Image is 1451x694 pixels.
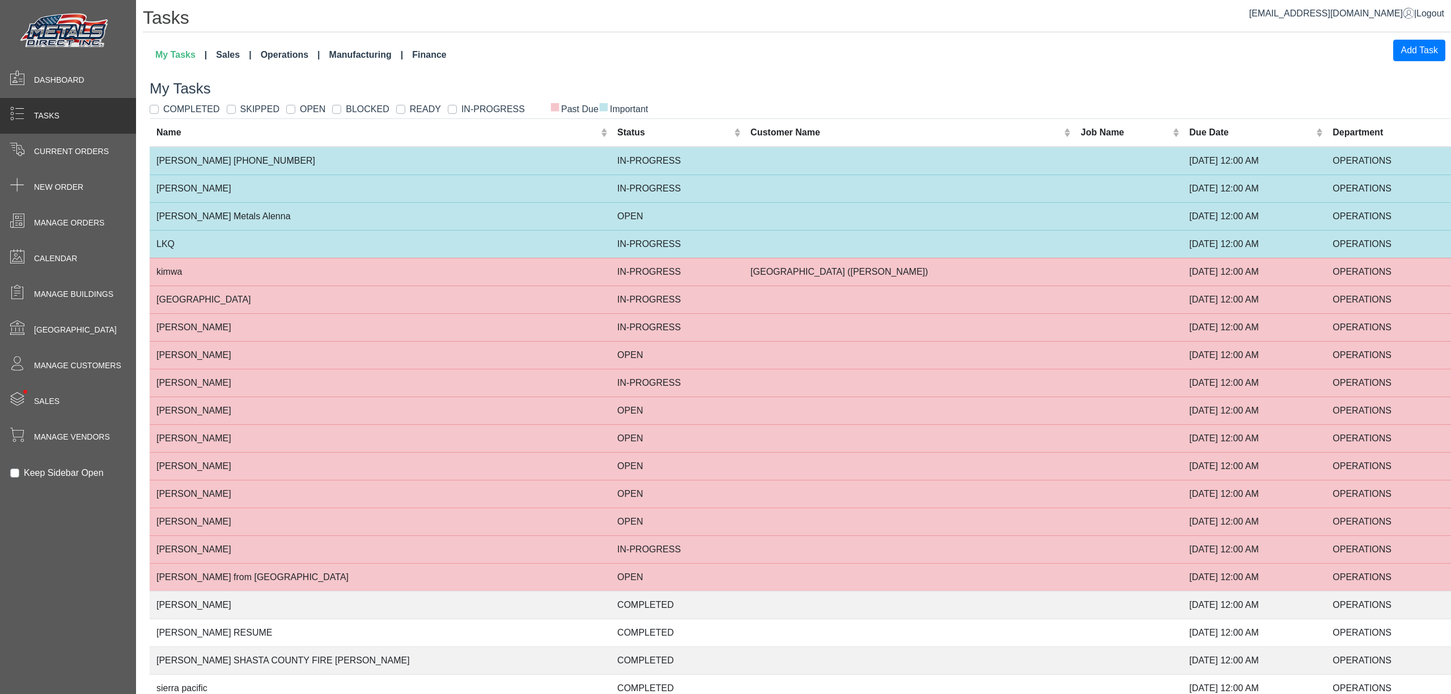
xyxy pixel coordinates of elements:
[34,217,104,229] span: Manage Orders
[610,535,744,563] td: IN-PROGRESS
[610,452,744,480] td: OPEN
[1182,452,1326,480] td: [DATE] 12:00 AM
[24,466,104,480] label: Keep Sidebar Open
[34,431,110,443] span: Manage Vendors
[34,110,60,122] span: Tasks
[610,258,744,286] td: IN-PROGRESS
[1182,258,1326,286] td: [DATE] 12:00 AM
[17,10,113,52] img: Metals Direct Inc Logo
[1182,202,1326,230] td: [DATE] 12:00 AM
[34,181,83,193] span: New Order
[1182,591,1326,619] td: [DATE] 12:00 AM
[1326,563,1451,591] td: OPERATIONS
[34,288,113,300] span: Manage Buildings
[1326,535,1451,563] td: OPERATIONS
[150,202,610,230] td: [PERSON_NAME] Metals Alenna
[610,174,744,202] td: IN-PROGRESS
[150,313,610,341] td: [PERSON_NAME]
[34,253,77,265] span: Calendar
[346,103,389,116] label: BLOCKED
[1326,369,1451,397] td: OPERATIONS
[256,44,325,66] a: Operations
[11,373,40,410] span: •
[150,480,610,508] td: [PERSON_NAME]
[610,147,744,175] td: IN-PROGRESS
[1326,341,1451,369] td: OPERATIONS
[1182,230,1326,258] td: [DATE] 12:00 AM
[610,591,744,619] td: COMPLETED
[151,44,211,66] a: My Tasks
[610,202,744,230] td: OPEN
[1326,258,1451,286] td: OPERATIONS
[1393,40,1445,61] button: Add Task
[34,146,109,157] span: Current Orders
[1182,563,1326,591] td: [DATE] 12:00 AM
[1182,397,1326,424] td: [DATE] 12:00 AM
[610,563,744,591] td: OPEN
[744,258,1074,286] td: [GEOGRAPHIC_DATA] ([PERSON_NAME])
[34,324,117,336] span: [GEOGRAPHIC_DATA]
[610,397,744,424] td: OPEN
[150,369,610,397] td: [PERSON_NAME]
[1326,424,1451,452] td: OPERATIONS
[1182,480,1326,508] td: [DATE] 12:00 AM
[150,258,610,286] td: kimwa
[1182,147,1326,175] td: [DATE] 12:00 AM
[1182,646,1326,674] td: [DATE] 12:00 AM
[1326,508,1451,535] td: OPERATIONS
[150,619,610,646] td: [PERSON_NAME] RESUME
[1182,619,1326,646] td: [DATE] 12:00 AM
[610,313,744,341] td: IN-PROGRESS
[550,103,560,110] span: ■
[1333,126,1444,139] div: Department
[461,103,525,116] label: IN-PROGRESS
[34,360,121,372] span: Manage Customers
[1326,646,1451,674] td: OPERATIONS
[150,147,610,175] td: [PERSON_NAME] [PHONE_NUMBER]
[610,646,744,674] td: COMPLETED
[617,126,731,139] div: Status
[150,563,610,591] td: [PERSON_NAME] from [GEOGRAPHIC_DATA]
[410,103,441,116] label: READY
[150,230,610,258] td: LKQ
[1182,174,1326,202] td: [DATE] 12:00 AM
[1326,397,1451,424] td: OPERATIONS
[1326,202,1451,230] td: OPERATIONS
[1249,7,1444,20] div: |
[150,646,610,674] td: [PERSON_NAME] SHASTA COUNTY FIRE [PERSON_NAME]
[150,341,610,369] td: [PERSON_NAME]
[240,103,279,116] label: SKIPPED
[1249,8,1414,18] a: [EMAIL_ADDRESS][DOMAIN_NAME]
[150,397,610,424] td: [PERSON_NAME]
[150,424,610,452] td: [PERSON_NAME]
[1326,480,1451,508] td: OPERATIONS
[408,44,451,66] a: Finance
[550,104,599,114] span: Past Due
[610,286,744,313] td: IN-PROGRESS
[1326,313,1451,341] td: OPERATIONS
[610,230,744,258] td: IN-PROGRESS
[1416,8,1444,18] span: Logout
[150,174,610,202] td: [PERSON_NAME]
[1081,126,1170,139] div: Job Name
[610,480,744,508] td: OPEN
[1326,452,1451,480] td: OPERATIONS
[1326,619,1451,646] td: OPERATIONS
[1182,508,1326,535] td: [DATE] 12:00 AM
[1189,126,1313,139] div: Due Date
[1182,424,1326,452] td: [DATE] 12:00 AM
[325,44,408,66] a: Manufacturing
[610,508,744,535] td: OPEN
[610,341,744,369] td: OPEN
[1182,286,1326,313] td: [DATE] 12:00 AM
[1326,230,1451,258] td: OPERATIONS
[1182,369,1326,397] td: [DATE] 12:00 AM
[300,103,325,116] label: OPEN
[1182,341,1326,369] td: [DATE] 12:00 AM
[1182,535,1326,563] td: [DATE] 12:00 AM
[150,535,610,563] td: [PERSON_NAME]
[599,103,609,110] span: ■
[599,104,648,114] span: Important
[1182,313,1326,341] td: [DATE] 12:00 AM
